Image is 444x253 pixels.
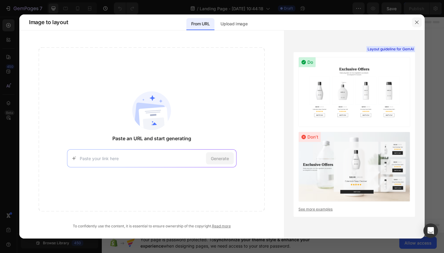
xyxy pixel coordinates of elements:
div: Start with Generating from URL or image [141,162,222,167]
div: Start with Sections from sidebar [145,116,218,124]
div: To confidently use the content, it is essential to ensure ownership of the copyright. [39,223,265,229]
div: Open Intercom Messenger [423,223,438,238]
input: Paste your link here [80,155,204,162]
a: See more examples [298,207,410,212]
p: From URL [191,20,210,27]
span: Image to layout [29,19,68,26]
a: Read more [212,224,231,228]
span: Paste an URL and start generating [112,135,191,142]
button: Add sections [137,128,179,141]
span: Layout guideline for GemAI [368,46,414,52]
button: Add elements [182,128,225,141]
span: Generate [211,155,229,162]
p: Upload image [220,20,247,27]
